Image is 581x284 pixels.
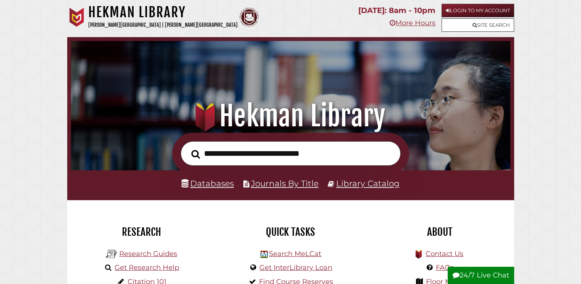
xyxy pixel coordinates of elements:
[436,263,454,272] a: FAQs
[88,4,238,21] h1: Hekman Library
[336,178,400,188] a: Library Catalog
[188,147,204,161] button: Search
[371,225,508,238] h2: About
[259,263,332,272] a: Get InterLibrary Loan
[119,250,177,258] a: Research Guides
[115,263,179,272] a: Get Research Help
[79,99,501,133] h1: Hekman Library
[251,178,319,188] a: Journals By Title
[106,248,117,260] img: Hekman Library Logo
[426,250,463,258] a: Contact Us
[261,251,268,258] img: Hekman Library Logo
[73,225,210,238] h2: Research
[222,225,359,238] h2: Quick Tasks
[181,178,234,188] a: Databases
[442,4,514,17] a: Login to My Account
[269,250,321,258] a: Search MeLCat
[390,19,435,27] a: More Hours
[442,18,514,32] a: Site Search
[358,4,435,17] p: [DATE]: 8am - 10pm
[88,21,238,29] p: [PERSON_NAME][GEOGRAPHIC_DATA] | [PERSON_NAME][GEOGRAPHIC_DATA]
[240,8,259,27] img: Calvin Theological Seminary
[191,149,200,158] i: Search
[67,8,86,27] img: Calvin University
